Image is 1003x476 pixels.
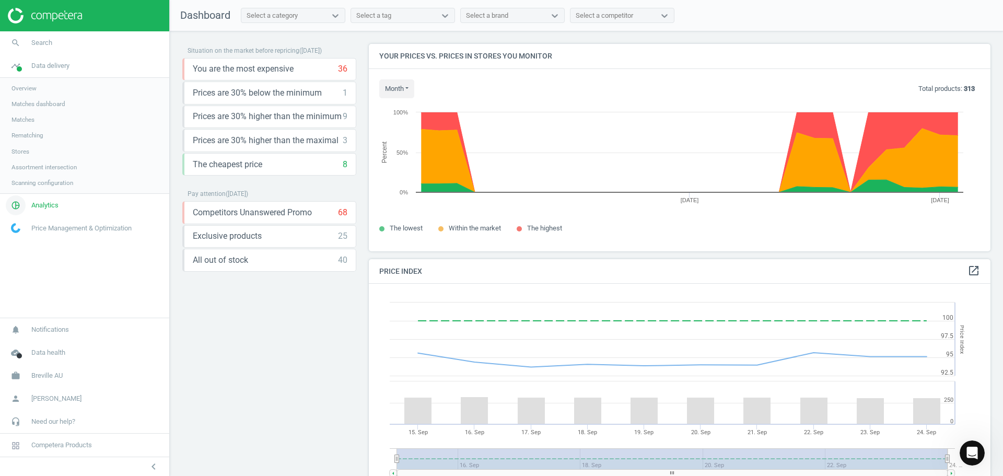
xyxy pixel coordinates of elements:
[396,149,408,156] text: 50%
[343,87,347,99] div: 1
[6,195,26,215] i: pie_chart_outlined
[917,429,936,436] tspan: 24. Sep
[950,418,953,425] text: 0
[11,163,77,171] span: Assortment intersection
[338,254,347,266] div: 40
[941,332,953,340] text: 97.5
[748,429,767,436] tspan: 21. Sep
[11,84,37,92] span: Overview
[967,264,980,278] a: open_in_new
[691,429,710,436] tspan: 20. Sep
[465,429,484,436] tspan: 16. Sep
[188,190,226,198] span: Pay attention
[931,197,949,203] tspan: [DATE]
[31,61,69,71] span: Data delivery
[527,224,562,232] span: The highest
[369,259,990,284] h4: Price Index
[11,115,34,124] span: Matches
[31,371,63,380] span: Breville AU
[409,429,428,436] tspan: 15. Sep
[964,85,975,92] b: 313
[11,223,20,233] img: wGWNvw8QSZomAAAAABJRU5ErkJggg==
[193,230,262,242] span: Exclusive products
[11,131,43,140] span: Rematching
[918,84,975,94] p: Total products:
[147,460,160,473] i: chevron_left
[31,440,92,450] span: Competera Products
[6,389,26,409] i: person
[379,79,414,98] button: month
[193,135,339,146] span: Prices are 30% higher than the maximal
[356,11,391,20] div: Select a tag
[576,11,633,20] div: Select a competitor
[11,100,65,108] span: Matches dashboard
[299,47,322,54] span: ( [DATE] )
[193,254,248,266] span: All out of stock
[11,179,73,187] span: Scanning configuration
[141,460,167,473] button: chevron_left
[338,230,347,242] div: 25
[941,369,953,376] text: 92.5
[390,224,423,232] span: The lowest
[381,141,388,163] tspan: Percent
[8,8,82,24] img: ajHJNr6hYgQAAAAASUVORK5CYII=
[960,440,985,466] iframe: Intercom live chat
[860,429,880,436] tspan: 23. Sep
[193,207,312,218] span: Competitors Unanswered Promo
[193,111,342,122] span: Prices are 30% higher than the minimum
[193,159,262,170] span: The cheapest price
[804,429,823,436] tspan: 22. Sep
[226,190,248,198] span: ( [DATE] )
[193,63,294,75] span: You are the most expensive
[967,264,980,277] i: open_in_new
[343,159,347,170] div: 8
[31,224,132,233] span: Price Management & Optimization
[6,33,26,53] i: search
[6,320,26,340] i: notifications
[338,63,347,75] div: 36
[338,207,347,218] div: 68
[681,197,699,203] tspan: [DATE]
[11,147,29,156] span: Stores
[6,56,26,76] i: timeline
[31,417,75,426] span: Need our help?
[578,429,597,436] tspan: 18. Sep
[942,314,953,321] text: 100
[6,412,26,432] i: headset_mic
[180,9,230,21] span: Dashboard
[449,224,501,232] span: Within the market
[400,189,408,195] text: 0%
[31,325,69,334] span: Notifications
[343,135,347,146] div: 3
[946,351,953,358] text: 95
[944,397,953,403] text: 250
[247,11,298,20] div: Select a category
[959,325,965,354] tspan: Price Index
[31,394,81,403] span: [PERSON_NAME]
[521,429,541,436] tspan: 17. Sep
[188,47,299,54] span: Situation on the market before repricing
[393,109,408,115] text: 100%
[369,44,990,68] h4: Your prices vs. prices in stores you monitor
[31,348,65,357] span: Data health
[634,429,654,436] tspan: 19. Sep
[31,38,52,48] span: Search
[6,343,26,363] i: cloud_done
[193,87,322,99] span: Prices are 30% below the minimum
[466,11,508,20] div: Select a brand
[31,201,59,210] span: Analytics
[949,462,962,469] tspan: 24. …
[343,111,347,122] div: 9
[6,366,26,386] i: work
